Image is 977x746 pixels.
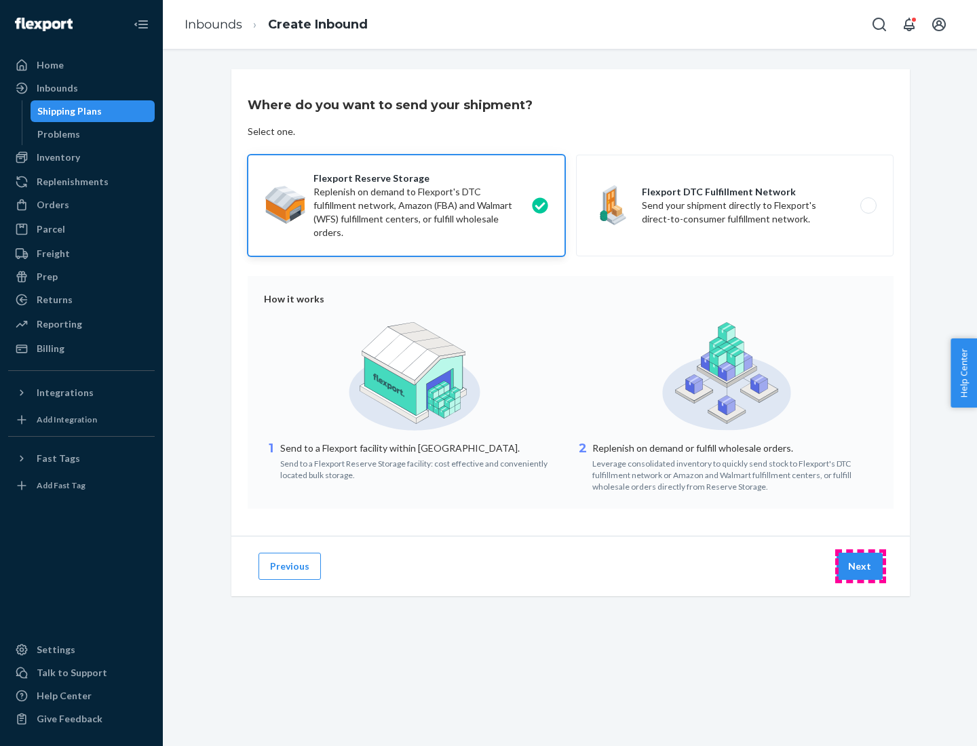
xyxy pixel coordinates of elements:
div: Home [37,58,64,72]
a: Inbounds [185,17,242,32]
a: Freight [8,243,155,264]
button: Open Search Box [866,11,893,38]
div: Reporting [37,317,82,331]
img: Flexport logo [15,18,73,31]
div: Inventory [37,151,80,164]
div: Add Fast Tag [37,479,85,491]
div: Talk to Support [37,666,107,680]
a: Orders [8,194,155,216]
button: Give Feedback [8,708,155,730]
button: Next [837,553,883,580]
div: Replenishments [37,175,109,189]
button: Previous [258,553,321,580]
div: Returns [37,293,73,307]
a: Help Center [8,685,155,707]
a: Returns [8,289,155,311]
h3: Where do you want to send your shipment? [248,96,533,114]
a: Talk to Support [8,662,155,684]
div: Settings [37,643,75,656]
div: Send to a Flexport Reserve Storage facility: cost effective and conveniently located bulk storage. [280,455,565,481]
div: Select one. [248,125,295,138]
button: Help Center [951,338,977,408]
a: Add Fast Tag [8,475,155,496]
div: Parcel [37,222,65,236]
button: Fast Tags [8,448,155,469]
div: How it works [264,292,877,306]
a: Add Integration [8,409,155,431]
div: Problems [37,127,80,141]
div: Prep [37,270,58,283]
div: Inbounds [37,81,78,95]
div: Integrations [37,386,94,399]
div: 2 [576,440,590,492]
a: Inbounds [8,77,155,99]
div: Add Integration [37,414,97,425]
a: Billing [8,338,155,359]
div: Freight [37,247,70,260]
a: Replenishments [8,171,155,193]
a: Reporting [8,313,155,335]
button: Integrations [8,382,155,404]
button: Close Navigation [128,11,155,38]
a: Create Inbound [268,17,368,32]
a: Problems [31,123,155,145]
a: Inventory [8,146,155,168]
p: Replenish on demand or fulfill wholesale orders. [592,441,877,455]
a: Prep [8,266,155,288]
div: Help Center [37,689,92,703]
div: Orders [37,198,69,212]
a: Shipping Plans [31,100,155,122]
div: Leverage consolidated inventory to quickly send stock to Flexport's DTC fulfillment network or Am... [592,455,877,492]
a: Home [8,54,155,76]
div: Give Feedback [37,712,102,726]
a: Parcel [8,218,155,240]
a: Settings [8,639,155,661]
div: Fast Tags [37,452,80,465]
button: Open account menu [925,11,953,38]
p: Send to a Flexport facility within [GEOGRAPHIC_DATA]. [280,441,565,455]
div: Billing [37,342,64,355]
ol: breadcrumbs [174,5,379,45]
div: 1 [264,440,277,481]
div: Shipping Plans [37,104,102,118]
button: Open notifications [896,11,923,38]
